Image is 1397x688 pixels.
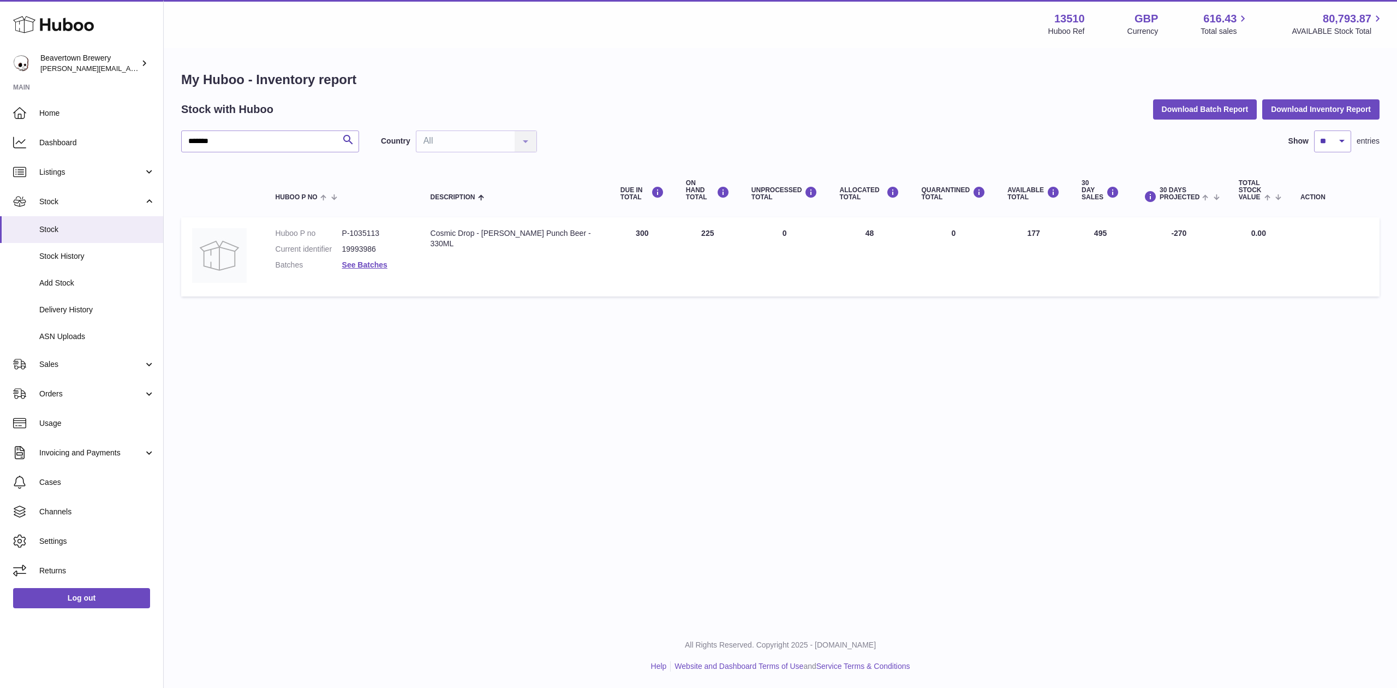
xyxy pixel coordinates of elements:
p: All Rights Reserved. Copyright 2025 - [DOMAIN_NAME] [172,640,1388,650]
img: Matthew.McCormack@beavertownbrewery.co.uk [13,55,29,72]
td: 495 [1071,217,1130,296]
span: Sales [39,359,144,370]
dt: Batches [276,260,342,270]
span: Invoicing and Payments [39,448,144,458]
a: 80,793.87 AVAILABLE Stock Total [1292,11,1384,37]
a: Website and Dashboard Terms of Use [674,662,803,671]
dt: Current identifier [276,244,342,254]
span: 0.00 [1251,229,1266,238]
span: Returns [39,566,155,576]
td: 225 [675,217,741,296]
span: Add Stock [39,278,155,288]
span: Huboo P no [276,194,318,201]
span: 616.43 [1203,11,1237,26]
div: ALLOCATED Total [839,186,899,201]
h2: Stock with Huboo [181,102,273,117]
dt: Huboo P no [276,228,342,239]
span: 0 [951,229,956,238]
div: UNPROCESSED Total [751,186,818,201]
span: AVAILABLE Stock Total [1292,26,1384,37]
span: Listings [39,167,144,177]
span: Home [39,108,155,118]
div: Beavertown Brewery [40,53,139,74]
dd: P-1035113 [342,228,409,239]
span: Description [431,194,475,201]
a: Help [651,662,667,671]
span: Stock [39,197,144,207]
a: See Batches [342,260,387,269]
span: 30 DAYS PROJECTED [1160,187,1199,201]
span: Cases [39,477,155,488]
strong: 13510 [1054,11,1085,26]
a: Log out [13,588,150,608]
td: -270 [1130,217,1228,296]
td: 300 [610,217,675,296]
div: Huboo Ref [1048,26,1085,37]
span: Orders [39,389,144,399]
div: DUE IN TOTAL [620,186,664,201]
span: entries [1357,136,1380,146]
div: ON HAND Total [686,180,730,201]
span: Total sales [1201,26,1249,37]
div: Currency [1127,26,1159,37]
div: QUARANTINED Total [921,186,986,201]
span: Usage [39,418,155,429]
span: ASN Uploads [39,331,155,342]
td: 0 [741,217,829,296]
span: Stock History [39,251,155,262]
label: Country [381,136,410,146]
span: Settings [39,536,155,547]
div: 30 DAY SALES [1082,180,1119,201]
span: Dashboard [39,138,155,148]
div: Cosmic Drop - [PERSON_NAME] Punch Beer - 330ML [431,228,599,249]
span: Delivery History [39,305,155,315]
button: Download Inventory Report [1262,99,1380,119]
label: Show [1288,136,1309,146]
div: AVAILABLE Total [1007,186,1060,201]
span: Channels [39,507,155,517]
span: 80,793.87 [1323,11,1371,26]
a: 616.43 Total sales [1201,11,1249,37]
strong: GBP [1135,11,1158,26]
button: Download Batch Report [1153,99,1257,119]
a: Service Terms & Conditions [816,662,910,671]
img: product image [192,228,247,283]
td: 48 [828,217,910,296]
span: [PERSON_NAME][EMAIL_ADDRESS][PERSON_NAME][DOMAIN_NAME] [40,64,277,73]
h1: My Huboo - Inventory report [181,71,1380,88]
span: Stock [39,224,155,235]
li: and [671,661,910,672]
td: 177 [996,217,1071,296]
div: Action [1300,194,1369,201]
span: Total stock value [1239,180,1262,201]
dd: 19993986 [342,244,409,254]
